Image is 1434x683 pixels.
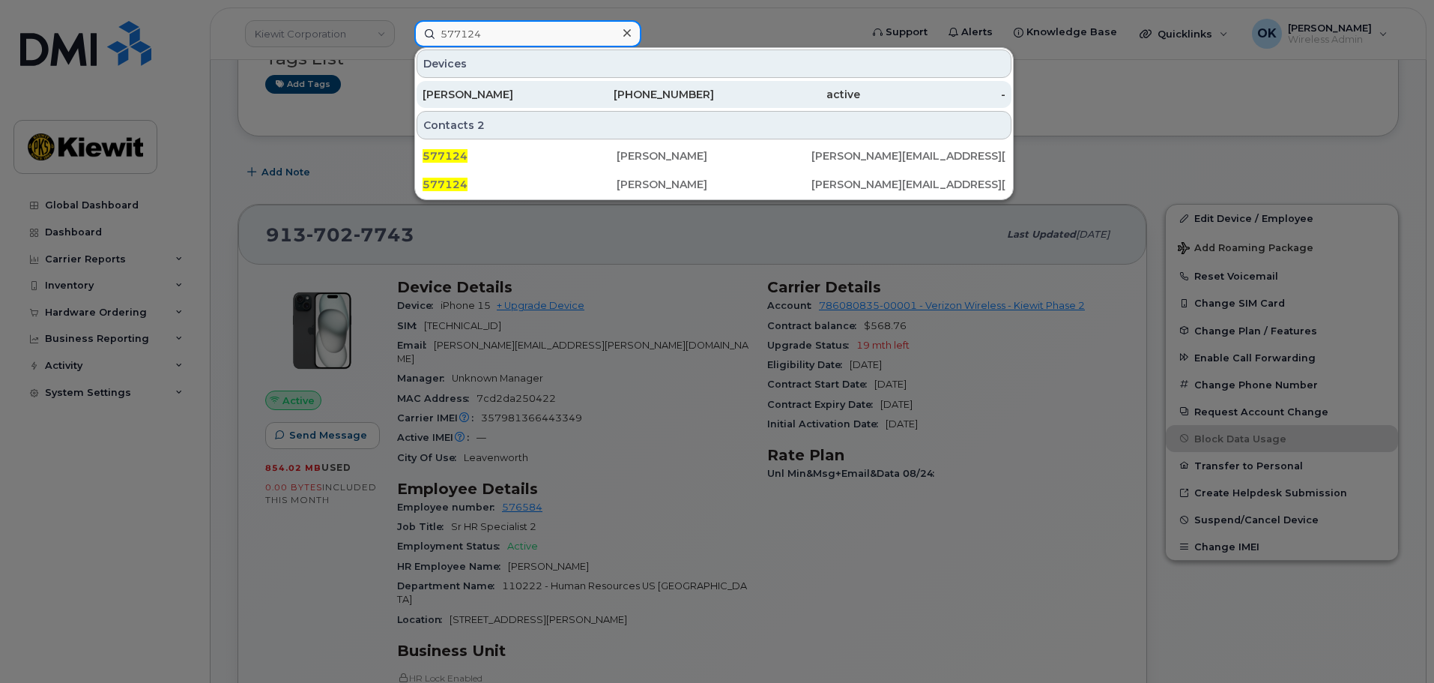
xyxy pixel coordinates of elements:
[860,87,1006,102] div: -
[1369,618,1423,672] iframe: Messenger Launcher
[811,148,1005,163] div: [PERSON_NAME][EMAIL_ADDRESS][PERSON_NAME][PERSON_NAME][DOMAIN_NAME]
[811,177,1005,192] div: [PERSON_NAME][EMAIL_ADDRESS][PERSON_NAME][PERSON_NAME][DOMAIN_NAME]
[414,20,641,47] input: Find something...
[423,87,569,102] div: [PERSON_NAME]
[417,81,1011,108] a: [PERSON_NAME][PHONE_NUMBER]active-
[617,177,811,192] div: [PERSON_NAME]
[423,178,468,191] span: 577124
[569,87,715,102] div: [PHONE_NUMBER]
[477,118,485,133] span: 2
[423,149,468,163] span: 577124
[417,49,1011,78] div: Devices
[714,87,860,102] div: active
[417,171,1011,198] a: 577124[PERSON_NAME][PERSON_NAME][EMAIL_ADDRESS][PERSON_NAME][PERSON_NAME][DOMAIN_NAME]
[417,142,1011,169] a: 577124[PERSON_NAME][PERSON_NAME][EMAIL_ADDRESS][PERSON_NAME][PERSON_NAME][DOMAIN_NAME]
[617,148,811,163] div: [PERSON_NAME]
[417,111,1011,139] div: Contacts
